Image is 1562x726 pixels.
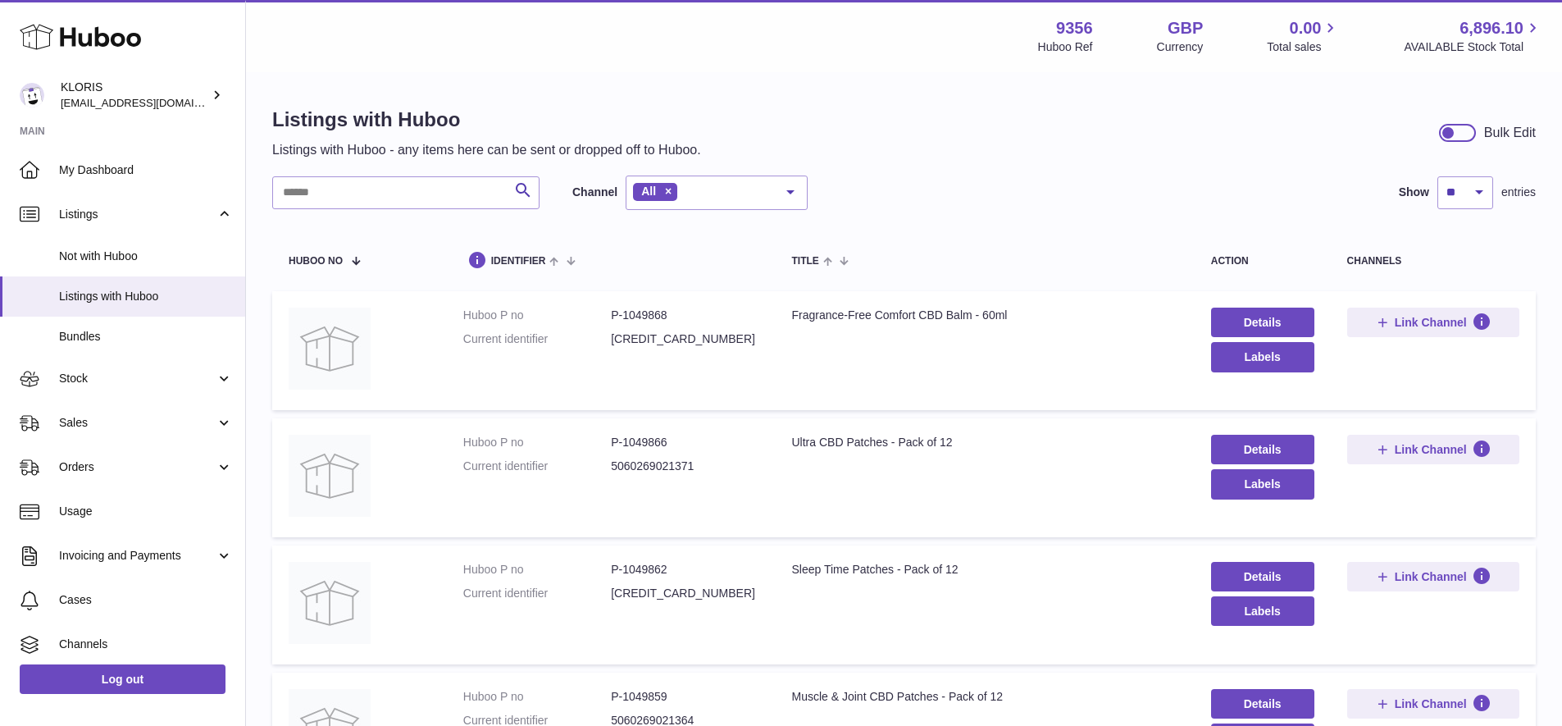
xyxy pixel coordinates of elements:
[1404,39,1542,55] span: AVAILABLE Stock Total
[611,562,758,578] dd: P-1049862
[20,83,44,107] img: huboo@kloriscbd.com
[611,459,758,474] dd: 5060269021371
[59,548,216,564] span: Invoicing and Payments
[1501,185,1536,200] span: entries
[1484,124,1536,142] div: Bulk Edit
[611,331,758,347] dd: [CREDIT_CARD_NUMBER]
[572,185,617,200] label: Channel
[1267,17,1340,55] a: 0.00 Total sales
[1395,696,1467,711] span: Link Channel
[1347,689,1519,719] button: Link Channel
[59,637,233,652] span: Channels
[463,459,611,474] dt: Current identifier
[463,331,611,347] dt: Current identifier
[463,562,611,578] dt: Huboo P no
[59,289,233,304] span: Listings with Huboo
[1056,17,1093,39] strong: 9356
[20,664,225,694] a: Log out
[1399,185,1429,200] label: Show
[1038,39,1093,55] div: Huboo Ref
[61,80,208,111] div: KLORIS
[272,141,701,159] p: Listings with Huboo - any items here can be sent or dropped off to Huboo.
[611,308,758,323] dd: P-1049868
[1404,17,1542,55] a: 6,896.10 AVAILABLE Stock Total
[1211,308,1314,337] a: Details
[1211,689,1314,719] a: Details
[289,308,371,390] img: Fragrance-Free Comfort CBD Balm - 60ml
[491,256,546,267] span: identifier
[1211,435,1314,464] a: Details
[1395,315,1467,330] span: Link Channel
[611,435,758,450] dd: P-1049866
[59,459,216,475] span: Orders
[791,256,818,267] span: title
[61,96,241,109] span: [EMAIL_ADDRESS][DOMAIN_NAME]
[59,162,233,178] span: My Dashboard
[463,308,611,323] dt: Huboo P no
[611,586,758,601] dd: [CREDIT_CARD_NUMBER]
[1347,308,1519,337] button: Link Channel
[1157,39,1204,55] div: Currency
[463,435,611,450] dt: Huboo P no
[1460,17,1523,39] span: 6,896.10
[59,207,216,222] span: Listings
[1347,562,1519,591] button: Link Channel
[1168,17,1203,39] strong: GBP
[1395,442,1467,457] span: Link Channel
[463,586,611,601] dt: Current identifier
[1290,17,1322,39] span: 0.00
[463,689,611,705] dt: Huboo P no
[1211,562,1314,591] a: Details
[791,689,1177,705] div: Muscle & Joint CBD Patches - Pack of 12
[1211,469,1314,499] button: Labels
[59,592,233,608] span: Cases
[1267,39,1340,55] span: Total sales
[1347,435,1519,464] button: Link Channel
[59,504,233,519] span: Usage
[791,435,1177,450] div: Ultra CBD Patches - Pack of 12
[641,185,656,198] span: All
[1211,596,1314,626] button: Labels
[1347,256,1519,267] div: channels
[1211,342,1314,372] button: Labels
[289,435,371,517] img: Ultra CBD Patches - Pack of 12
[1395,569,1467,584] span: Link Channel
[59,371,216,386] span: Stock
[791,562,1177,578] div: Sleep Time Patches - Pack of 12
[272,107,701,133] h1: Listings with Huboo
[59,415,216,431] span: Sales
[791,308,1177,323] div: Fragrance-Free Comfort CBD Balm - 60ml
[289,256,343,267] span: Huboo no
[59,329,233,345] span: Bundles
[59,249,233,264] span: Not with Huboo
[1211,256,1314,267] div: action
[611,689,758,705] dd: P-1049859
[289,562,371,644] img: Sleep Time Patches - Pack of 12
